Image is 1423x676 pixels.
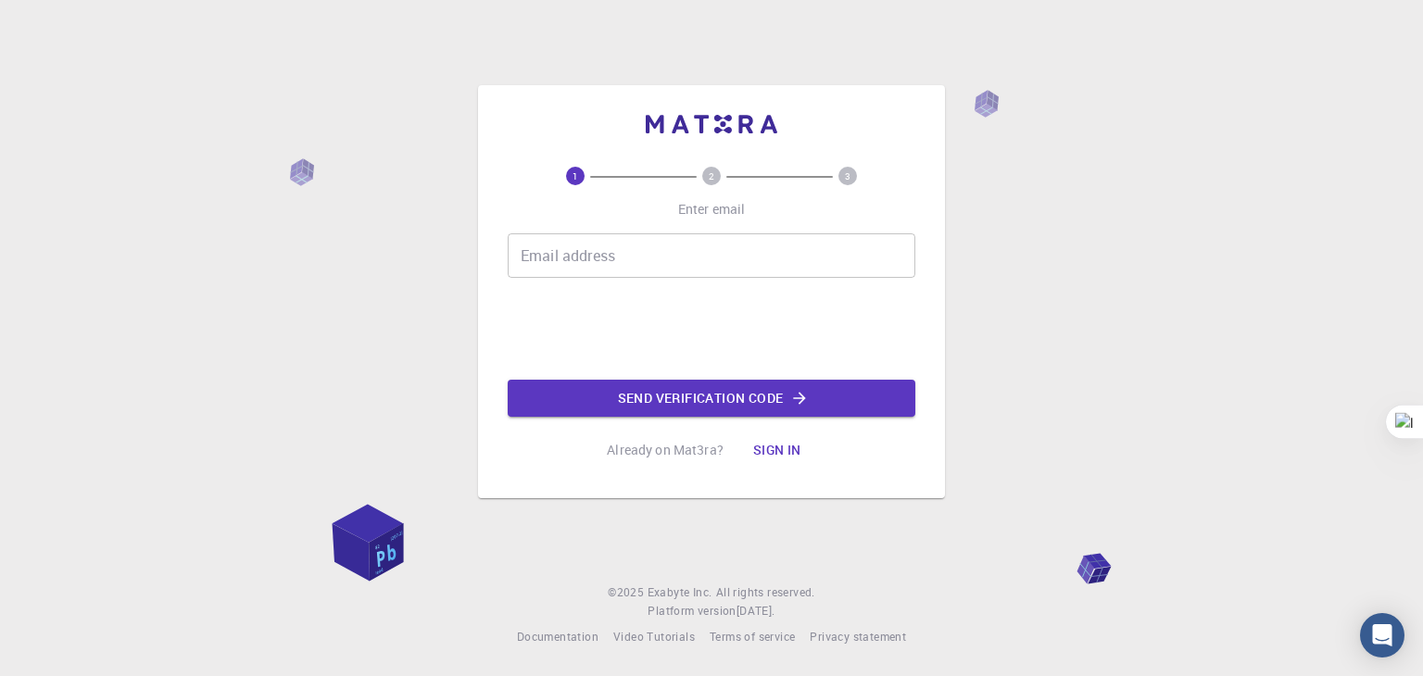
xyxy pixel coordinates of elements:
[613,629,695,644] span: Video Tutorials
[709,169,714,182] text: 2
[737,603,775,618] span: [DATE] .
[845,169,850,182] text: 3
[607,441,724,459] p: Already on Mat3ra?
[710,628,795,646] a: Terms of service
[648,583,712,602] a: Exabyte Inc.
[678,200,746,219] p: Enter email
[648,602,736,620] span: Platform version
[710,629,795,644] span: Terms of service
[571,293,852,365] iframe: reCAPTCHA
[613,628,695,646] a: Video Tutorials
[716,583,815,602] span: All rights reserved.
[1360,613,1404,657] div: Open Intercom Messenger
[738,432,816,469] button: Sign in
[508,380,915,417] button: Send verification code
[737,602,775,620] a: [DATE].
[810,629,906,644] span: Privacy statement
[648,584,712,599] span: Exabyte Inc.
[517,628,598,646] a: Documentation
[608,583,647,602] span: © 2025
[810,628,906,646] a: Privacy statement
[573,169,578,182] text: 1
[517,629,598,644] span: Documentation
